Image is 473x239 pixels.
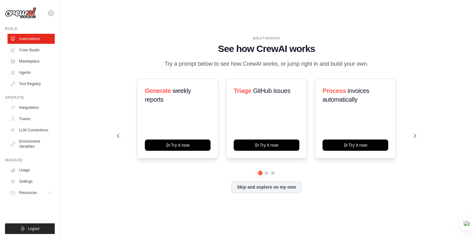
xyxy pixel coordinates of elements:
[19,190,37,195] span: Resources
[234,87,252,94] span: Triage
[8,45,55,55] a: Crew Studio
[8,79,55,89] a: Tool Registry
[5,26,55,31] div: Build
[5,158,55,163] div: Manage
[8,125,55,135] a: LLM Connections
[161,59,372,69] p: Try a prompt below to see how CrewAI works, or jump right in and build your own.
[8,176,55,186] a: Settings
[323,140,388,151] button: Try it now
[253,87,290,94] span: GitHub issues
[8,114,55,124] a: Traces
[117,36,416,41] div: WALKTHROUGH
[8,56,55,66] a: Marketplace
[5,223,55,234] button: Logout
[5,7,36,19] img: Logo
[145,87,191,103] span: weekly reports
[145,87,171,94] span: Generate
[234,140,299,151] button: Try it now
[117,43,416,54] h1: See how CrewAI works
[5,95,55,100] div: Operate
[8,165,55,175] a: Usage
[8,103,55,113] a: Integrations
[8,136,55,151] a: Environment Variables
[8,68,55,78] a: Agents
[145,140,211,151] button: Try it now
[231,181,301,193] button: Skip and explore on my own
[8,34,55,44] a: Automations
[28,226,39,231] span: Logout
[8,188,55,198] button: Resources
[323,87,346,94] span: Process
